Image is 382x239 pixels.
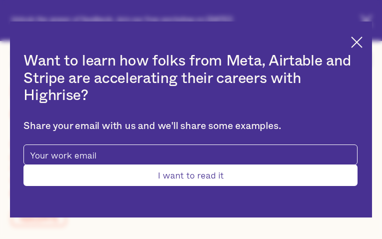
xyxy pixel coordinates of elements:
[351,36,363,48] img: Cross icon
[23,144,357,165] input: Your work email
[23,164,357,186] input: I want to read it
[23,120,357,132] div: Share your email with us and we'll share some examples.
[23,52,357,104] h2: Want to learn how folks from Meta, Airtable and Stripe are accelerating their careers with Highrise?
[23,144,357,186] form: pop-up-modal-form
